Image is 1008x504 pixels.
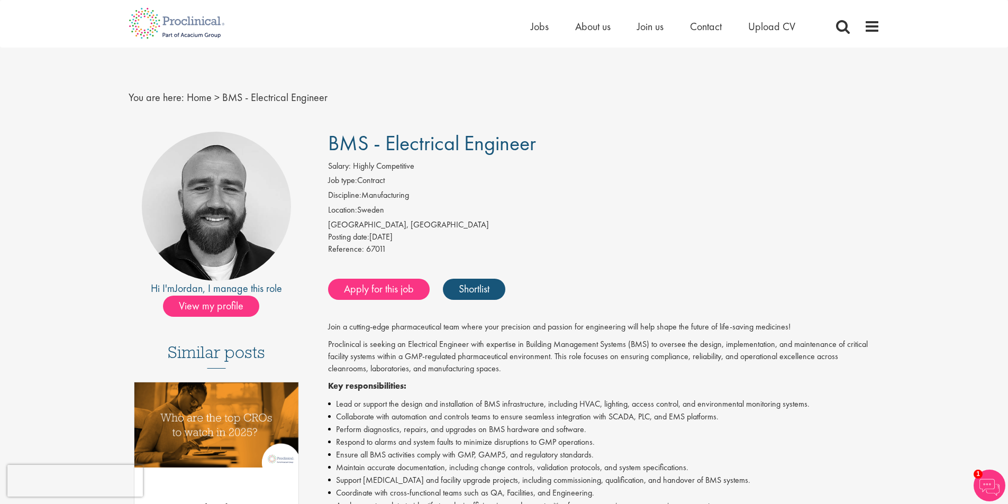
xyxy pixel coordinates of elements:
li: Contract [328,175,880,189]
li: Perform diagnostics, repairs, and upgrades on BMS hardware and software. [328,423,880,436]
strong: Key responsibilities: [328,380,406,391]
img: Top 10 CROs 2025 | Proclinical [134,382,299,468]
li: Maintain accurate documentation, including change controls, validation protocols, and system spec... [328,461,880,474]
a: About us [575,20,611,33]
h3: Similar posts [168,343,265,369]
div: [DATE] [328,231,880,243]
a: breadcrumb link [187,90,212,104]
p: Join a cutting-edge pharmaceutical team where your precision and passion for engineering will hel... [328,321,880,333]
li: Manufacturing [328,189,880,204]
img: imeage of recruiter Jordan Kiely [142,132,291,281]
label: Job type: [328,175,357,187]
div: Hi I'm , I manage this role [129,281,305,296]
li: Coordinate with cross-functional teams such as QA, Facilities, and Engineering. [328,487,880,499]
span: 67011 [366,243,386,254]
span: View my profile [163,296,259,317]
p: Proclinical is seeking an Electrical Engineer with expertise in Building Management Systems (BMS)... [328,338,880,375]
label: Salary: [328,160,351,172]
span: Posting date: [328,231,369,242]
span: > [214,90,220,104]
a: Jordan [175,281,203,295]
label: Location: [328,204,357,216]
a: Join us [637,20,664,33]
a: Apply for this job [328,279,430,300]
label: Reference: [328,243,364,255]
span: BMS - Electrical Engineer [222,90,328,104]
li: Sweden [328,204,880,219]
li: Support [MEDICAL_DATA] and facility upgrade projects, including commissioning, qualification, and... [328,474,880,487]
a: Link to a post [134,382,299,476]
iframe: reCAPTCHA [7,465,143,497]
span: 1 [974,470,983,479]
span: You are here: [129,90,184,104]
div: [GEOGRAPHIC_DATA], [GEOGRAPHIC_DATA] [328,219,880,231]
li: Respond to alarms and system faults to minimize disruptions to GMP operations. [328,436,880,448]
a: Contact [690,20,722,33]
li: Ensure all BMS activities comply with GMP, GAMP5, and regulatory standards. [328,448,880,461]
li: Collaborate with automation and controls teams to ensure seamless integration with SCADA, PLC, an... [328,410,880,423]
a: Upload CV [748,20,795,33]
img: Chatbot [974,470,1005,501]
label: Discipline: [328,189,361,201]
a: Jobs [531,20,549,33]
a: View my profile [163,298,270,311]
a: Shortlist [443,279,505,300]
li: Lead or support the design and installation of BMS infrastructure, including HVAC, lighting, acce... [328,398,880,410]
span: Highly Competitive [353,160,414,171]
span: BMS - Electrical Engineer [328,130,536,157]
